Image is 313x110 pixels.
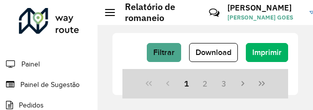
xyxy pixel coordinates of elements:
h3: [PERSON_NAME] [227,3,302,12]
span: [PERSON_NAME] GOES [227,13,302,22]
span: Painel de Sugestão [20,79,80,90]
button: Last Page [252,74,271,93]
button: Filtrar [147,43,181,62]
button: Download [189,43,238,62]
button: 2 [196,74,215,93]
button: 3 [214,74,233,93]
span: Painel [21,59,40,69]
button: 1 [177,74,196,93]
span: Imprimir [252,48,282,56]
button: Imprimir [246,43,288,62]
span: Download [196,48,231,56]
span: Filtrar [153,48,175,56]
button: Next Page [233,74,252,93]
a: Contato Rápido [204,2,225,23]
